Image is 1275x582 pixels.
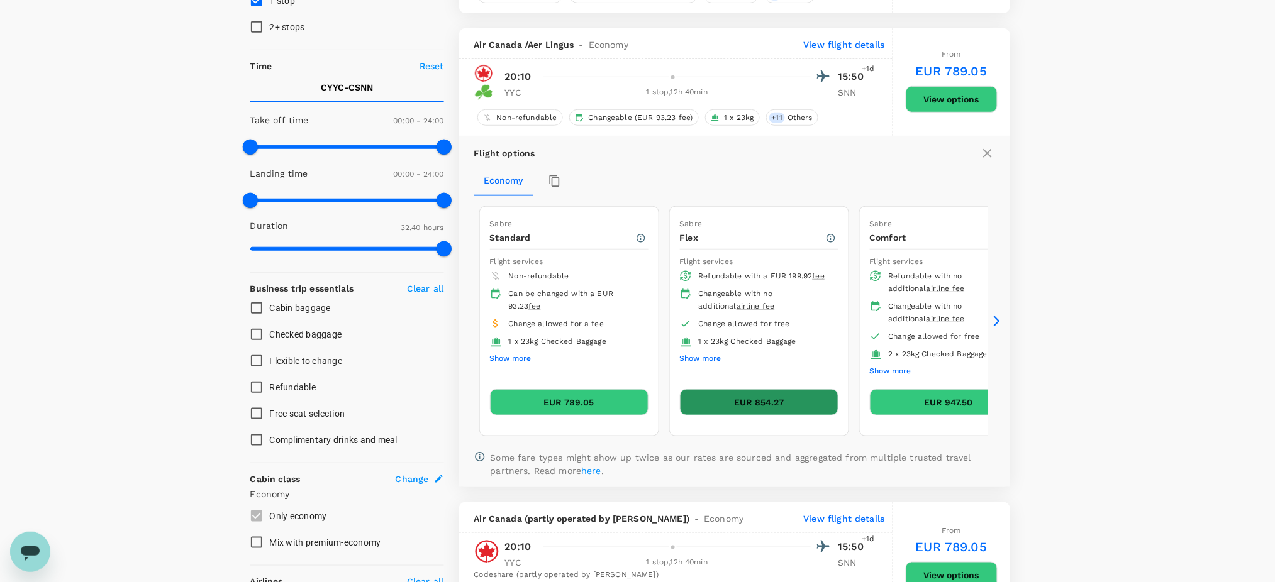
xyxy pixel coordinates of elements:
[10,532,50,572] iframe: Button to launch messaging window
[505,69,532,84] p: 20:10
[270,22,305,32] span: 2+ stops
[889,300,1018,326] div: Changeable with no additional
[720,113,759,123] span: 1 x 23kg
[490,351,532,367] button: Show more
[870,257,923,266] span: Flight services
[584,113,698,123] span: Changeable (EUR 93.23 fee)
[680,351,721,367] button: Show more
[680,231,825,244] p: Flex
[394,170,444,178] span: 00:00 - 24:00
[474,83,493,102] img: EI
[581,466,601,476] a: here
[250,474,301,484] strong: Cabin class
[862,533,874,546] span: +1d
[689,512,704,525] span: -
[270,435,398,445] span: Complimentary drinks and meal
[474,569,870,581] div: Codeshare (partly operated by [PERSON_NAME])
[490,231,635,244] p: Standard
[699,337,797,346] span: 1 x 23kg Checked Baggage
[250,60,272,72] p: Time
[250,167,308,180] p: Landing time
[870,363,911,380] button: Show more
[699,270,828,283] div: Refundable with a EUR 199.92
[250,488,444,500] p: Economy
[474,539,499,564] img: AC
[862,63,874,75] span: +1d
[490,257,543,266] span: Flight services
[505,556,537,569] p: YYC
[544,556,811,569] div: 1 stop , 12h 40min
[474,147,535,160] p: Flight options
[491,451,995,476] p: Some fare types might show up twice as our rates are sourced and aggregated from multiple trusted...
[769,113,785,123] span: + 11
[942,50,961,58] span: From
[870,219,893,228] span: Sabre
[490,389,649,415] button: EUR 789.05
[401,223,444,232] span: 32.40 hours
[838,86,870,99] p: SNN
[782,113,818,123] span: Others
[250,283,354,294] strong: Business trip essentials
[680,389,838,415] button: EUR 854.27
[589,38,628,51] span: Economy
[737,302,775,310] span: airline fee
[474,64,493,83] img: AC
[420,60,444,72] p: Reset
[544,86,811,99] div: 1 stop , 12h 40min
[838,539,870,554] p: 15:50
[942,526,961,535] span: From
[916,537,988,557] h6: EUR 789.05
[474,166,533,196] button: Economy
[813,272,825,280] span: fee
[505,86,537,99] p: YYC
[492,113,562,123] span: Non-refundable
[250,114,309,126] p: Take off time
[477,109,563,126] div: Non-refundable
[870,389,1028,415] button: EUR 947.50
[680,219,703,228] span: Sabre
[270,409,345,419] span: Free seat selection
[509,272,569,280] span: Non-refundable
[509,337,607,346] span: 1 x 23kg Checked Baggage
[889,270,1018,295] div: Refundable with no additional
[889,349,988,358] span: 2 x 23kg Checked Baggage
[505,539,532,554] p: 20:10
[270,356,343,366] span: Flexible to change
[870,231,1015,244] p: Comfort
[474,512,690,525] span: Air Canada (partly operated by [PERSON_NAME])
[927,284,965,293] span: airline fee
[927,314,965,323] span: airline fee
[889,332,980,341] span: Change allowed for free
[528,302,540,310] span: fee
[321,81,373,94] p: CYYC - CSNN
[270,303,331,313] span: Cabin baggage
[804,512,885,525] p: View flight details
[509,319,604,328] span: Change allowed for a fee
[270,537,381,547] span: Mix with premium-economy
[394,116,444,125] span: 00:00 - 24:00
[474,38,574,51] span: Air Canada / Aer Lingus
[407,282,443,295] p: Clear all
[906,86,998,113] button: View options
[838,69,870,84] p: 15:50
[699,288,828,313] div: Changeable with no additional
[270,329,342,339] span: Checked baggage
[509,288,638,313] div: Can be changed with a EUR 93.23
[490,219,513,228] span: Sabre
[574,38,589,51] span: -
[680,257,733,266] span: Flight services
[704,512,743,525] span: Economy
[250,219,289,232] p: Duration
[270,382,316,392] span: Refundable
[270,511,327,521] span: Only economy
[838,556,870,569] p: SNN
[916,61,988,81] h6: EUR 789.05
[766,109,818,126] div: +11Others
[396,473,429,485] span: Change
[569,109,699,126] div: Changeable (EUR 93.23 fee)
[804,38,885,51] p: View flight details
[699,319,790,328] span: Change allowed for free
[705,109,760,126] div: 1 x 23kg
